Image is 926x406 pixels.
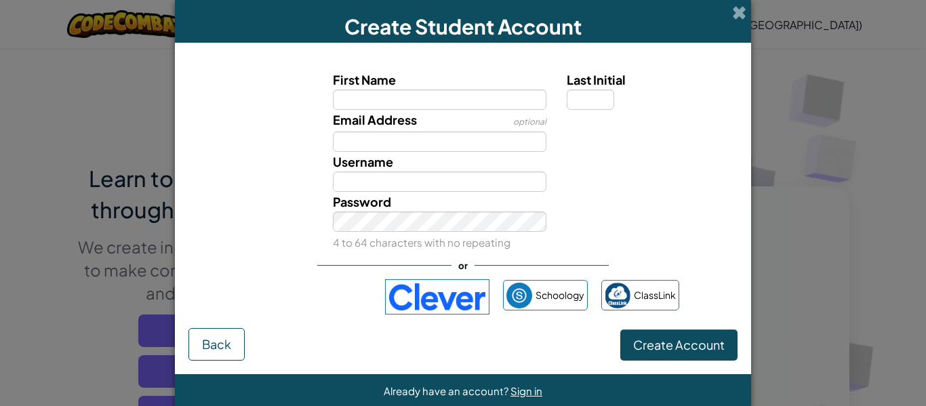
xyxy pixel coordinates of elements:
a: Sign in [510,384,542,397]
span: Schoology [536,285,584,305]
span: Username [333,154,393,169]
span: Email Address [333,112,417,127]
span: Already have an account? [384,384,510,397]
button: Create Account [620,329,738,361]
span: Last Initial [567,72,626,87]
span: optional [513,117,546,127]
span: Create Student Account [344,14,582,39]
span: Back [202,336,231,352]
span: Create Account [633,337,725,352]
span: Password [333,194,391,209]
span: First Name [333,72,396,87]
img: schoology.png [506,283,532,308]
small: 4 to 64 characters with no repeating [333,236,510,249]
button: Back [188,328,245,361]
img: classlink-logo-small.png [605,283,630,308]
iframe: Sign in with Google Button [241,282,378,312]
span: or [451,256,475,275]
span: ClassLink [634,285,676,305]
img: clever-logo-blue.png [385,279,489,314]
